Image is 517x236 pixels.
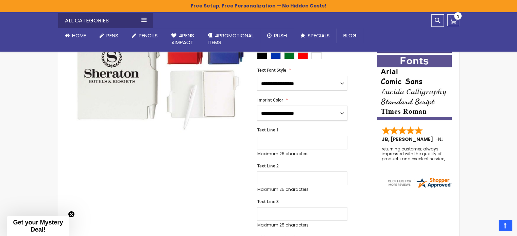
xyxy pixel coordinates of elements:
a: Rush [260,28,294,43]
div: Black [257,52,267,59]
span: NJ [438,136,447,143]
div: Blue [271,52,281,59]
div: Get your Mystery Deal!Close teaser [7,216,69,236]
a: Home [58,28,93,43]
a: 4pens.com certificate URL [387,184,452,190]
span: Imprint Color [257,97,283,103]
span: Specials [308,32,330,39]
span: Text Line 2 [257,163,278,169]
span: Rush [274,32,287,39]
span: 4PROMOTIONAL ITEMS [208,32,254,46]
a: Specials [294,28,337,43]
span: Home [72,32,86,39]
span: Get your Mystery Deal! [13,219,63,233]
img: font-personalization-examples [377,55,452,120]
div: returning customer, always impressed with the quality of products and excelent service, will retu... [382,147,448,161]
a: Pencils [125,28,165,43]
span: Pencils [139,32,158,39]
p: Maximum 25 characters [257,222,347,228]
iframe: Google Customer Reviews [461,218,517,236]
span: Text Font Style [257,67,286,73]
span: - , [435,136,495,143]
a: 4PROMOTIONALITEMS [201,28,260,50]
a: 4Pens4impact [165,28,201,50]
span: Blog [343,32,357,39]
p: Maximum 25 characters [257,187,347,192]
a: 0 [447,14,459,26]
div: Green [284,52,294,59]
div: All Categories [58,13,153,28]
span: Text Line 1 [257,127,278,133]
span: Pens [106,32,118,39]
span: Text Line 3 [257,199,278,204]
a: Blog [337,28,363,43]
div: Red [298,52,308,59]
span: 4Pens 4impact [171,32,194,46]
a: Pens [93,28,125,43]
div: White [311,52,322,59]
p: Maximum 25 characters [257,151,347,157]
span: JB, [PERSON_NAME] [382,136,435,143]
span: 0 [456,14,459,20]
img: 4pens.com widget logo [387,177,452,189]
button: Close teaser [68,211,75,218]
